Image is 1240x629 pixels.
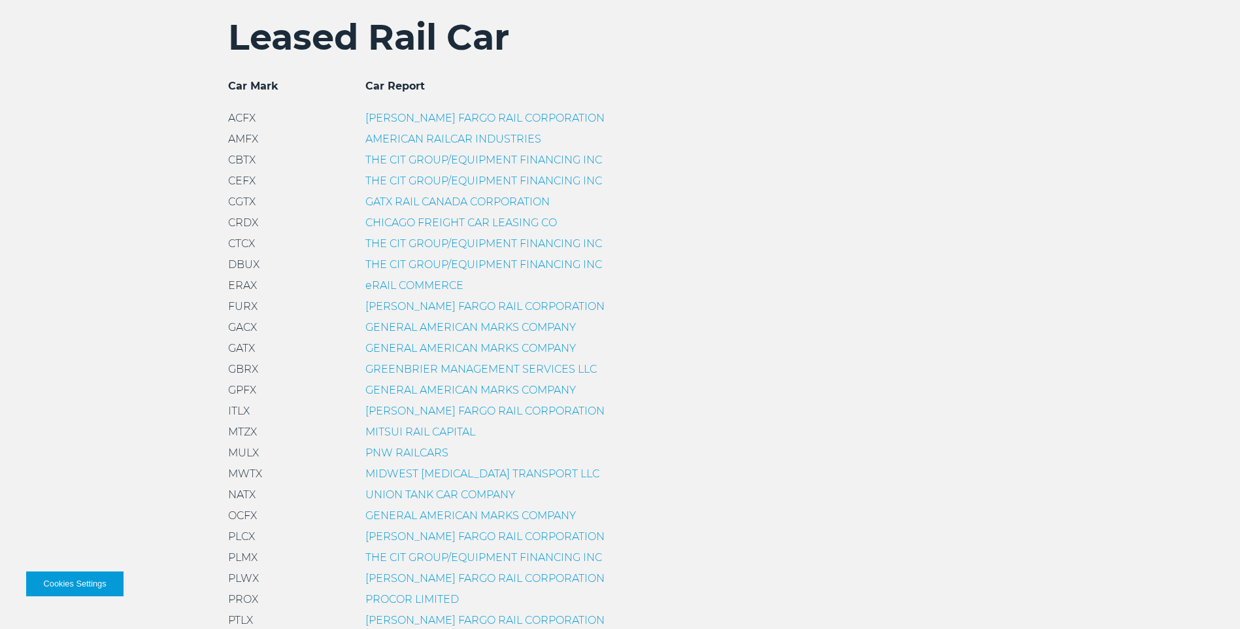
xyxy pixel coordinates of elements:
span: CBTX [228,154,256,166]
a: GENERAL AMERICAN MARKS COMPANY [365,342,576,354]
span: OCFX [228,509,257,522]
span: Car Mark [228,80,278,92]
a: eRAIL COMMERCE [365,279,463,292]
button: Cookies Settings [26,571,124,596]
span: PLWX [228,572,259,585]
span: CGTX [228,195,256,208]
a: THE CIT GROUP/EQUIPMENT FINANCING INC [365,237,602,250]
a: UNION TANK CAR COMPANY [365,488,515,501]
span: GBRX [228,363,258,375]
span: GATX [228,342,255,354]
span: Car Report [365,80,425,92]
a: [PERSON_NAME] FARGO RAIL CORPORATION [365,405,605,417]
a: [PERSON_NAME] FARGO RAIL CORPORATION [365,112,605,124]
span: MTZX [228,426,257,438]
span: ACFX [228,112,256,124]
a: MIDWEST [MEDICAL_DATA] TRANSPORT LLC [365,467,599,480]
span: ITLX [228,405,250,417]
span: CRDX [228,216,258,229]
span: PTLX [228,614,253,626]
a: THE CIT GROUP/EQUIPMENT FINANCING INC [365,154,602,166]
a: THE CIT GROUP/EQUIPMENT FINANCING INC [365,175,602,187]
span: AMFX [228,133,258,145]
span: GACX [228,321,257,333]
a: GENERAL AMERICAN MARKS COMPANY [365,509,576,522]
span: MWTX [228,467,262,480]
span: PROX [228,593,258,605]
span: PLCX [228,530,255,543]
span: PLMX [228,551,258,564]
a: [PERSON_NAME] FARGO RAIL CORPORATION [365,614,605,626]
span: CEFX [228,175,256,187]
a: GREENBRIER MANAGEMENT SERVICES LLC [365,363,597,375]
a: MITSUI RAIL CAPITAL [365,426,475,438]
a: PNW RAILCARS [365,447,448,459]
span: NATX [228,488,256,501]
a: CHICAGO FREIGHT CAR LEASING CO [365,216,557,229]
a: GENERAL AMERICAN MARKS COMPANY [365,321,576,333]
a: [PERSON_NAME] FARGO RAIL CORPORATION [365,300,605,313]
a: AMERICAN RAILCAR INDUSTRIES [365,133,541,145]
a: [PERSON_NAME] FARGO RAIL CORPORATION [365,572,605,585]
a: THE CIT GROUP/EQUIPMENT FINANCING INC [365,551,602,564]
span: DBUX [228,258,260,271]
span: GPFX [228,384,256,396]
span: ERAX [228,279,257,292]
a: GATX RAIL CANADA CORPORATION [365,195,550,208]
span: MULX [228,447,259,459]
a: PROCOR LIMITED [365,593,459,605]
a: GENERAL AMERICAN MARKS COMPANY [365,384,576,396]
a: [PERSON_NAME] FARGO RAIL CORPORATION [365,530,605,543]
h2: Leased Rail Car [228,16,1013,59]
span: FURX [228,300,258,313]
a: THE CIT GROUP/EQUIPMENT FINANCING INC [365,258,602,271]
span: CTCX [228,237,255,250]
